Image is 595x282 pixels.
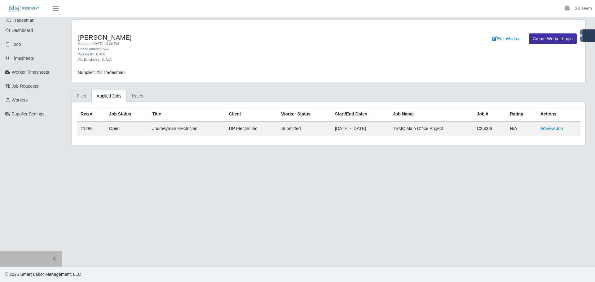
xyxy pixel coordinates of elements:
td: DP Electric Inc [225,121,278,136]
td: Open [105,121,149,136]
div: Alt. Employee ID: N/A [78,57,367,62]
td: Journeyman Electrician [148,121,225,136]
a: View Job [540,126,563,131]
a: Rates [127,90,149,102]
td: submitted [277,121,331,136]
img: SLM Logo [9,5,40,12]
td: TSMC Main Office Project [389,121,473,136]
h4: [PERSON_NAME] [78,33,367,41]
a: Files [72,90,91,102]
td: N/A [506,121,537,136]
th: Start/End Dates [331,107,389,122]
td: C25006 [473,121,506,136]
a: Applied Jobs [91,90,127,102]
span: © 2025 Smart Labor Management, LLC [5,272,81,277]
th: Title [148,107,225,122]
td: 11286 [77,121,105,136]
span: Job Requests [12,84,38,89]
th: Rating [506,107,537,122]
th: Client [225,107,278,122]
span: X3 Tradesman [6,18,34,23]
span: Timesheets [12,56,34,61]
span: Supplier: X3 Tradesman [78,70,125,75]
span: Dashboard [12,28,33,33]
a: Create Worker Login [529,33,577,44]
th: Actions [537,107,580,122]
a: Edit Worker [488,33,524,44]
th: Worker Status [277,107,331,122]
span: Supplier Settings [12,111,45,116]
div: Created: [DATE] 12:06 PM [78,41,367,46]
th: Job Name [389,107,473,122]
th: Job Status [105,107,149,122]
th: Job # [473,107,506,122]
th: Req # [77,107,105,122]
div: Worker ID: 18408 [78,52,367,57]
td: [DATE] - [DATE] [331,121,389,136]
span: Todo [12,42,21,47]
div: Phone number: N/A [78,46,367,52]
span: Workers [12,98,28,102]
a: X3 Team [575,5,592,12]
span: Worker Timesheets [12,70,49,75]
